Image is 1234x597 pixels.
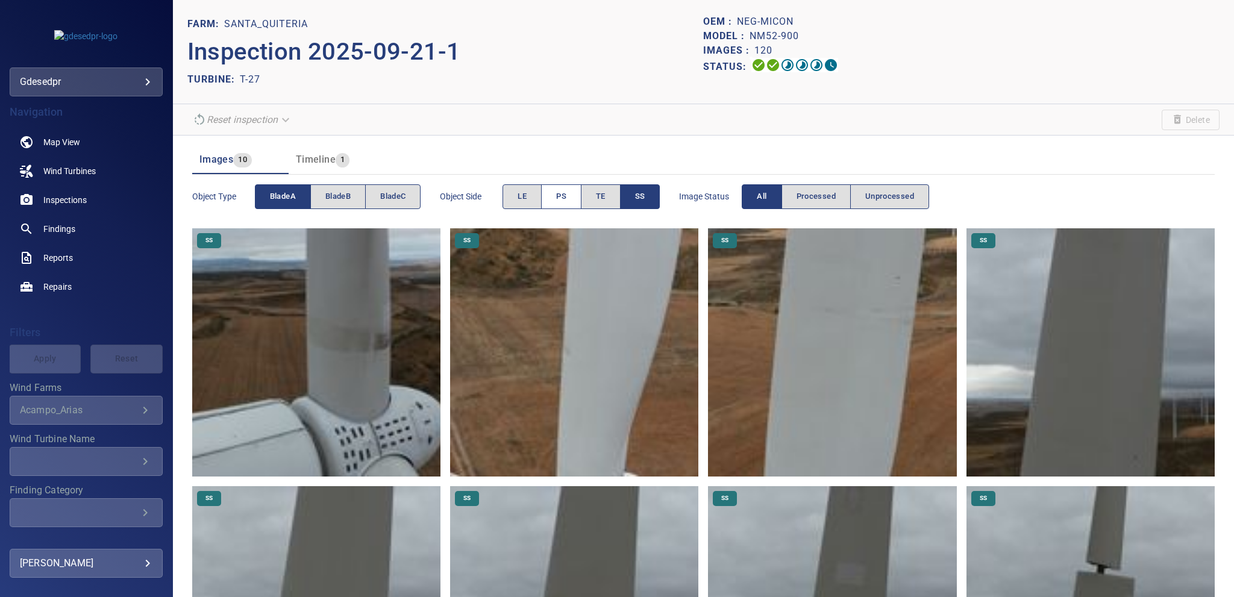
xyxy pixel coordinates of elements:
button: bladeC [365,184,421,209]
p: 120 [754,43,772,58]
span: Unable to delete the inspection due to your user permissions [1162,110,1220,130]
svg: Selecting 17% [780,58,795,72]
div: Unable to reset the inspection due to your user permissions [187,109,297,130]
span: Wind Turbines [43,165,96,177]
div: gdesedpr [20,72,152,92]
span: All [757,190,766,204]
span: Image Status [679,190,742,202]
button: bladeB [310,184,366,209]
a: map noActive [10,128,163,157]
span: 1 [336,153,349,167]
span: Object Side [440,190,503,202]
a: windturbines noActive [10,157,163,186]
div: objectType [255,184,421,209]
p: OEM : [703,14,737,29]
p: Status: [703,58,751,75]
p: T-27 [240,72,260,87]
p: NEG-Micon [737,14,794,29]
button: TE [581,184,621,209]
div: Reset inspection [187,109,297,130]
h4: Filters [10,327,163,339]
span: TE [596,190,606,204]
p: Santa_Quiteria [224,17,308,31]
a: inspections noActive [10,186,163,214]
div: objectSide [503,184,660,209]
span: LE [518,190,527,204]
span: SS [714,494,736,502]
a: findings noActive [10,214,163,243]
span: Findings [43,223,75,235]
span: bladeC [380,190,406,204]
p: Model : [703,29,750,43]
div: Wind Turbine Name [10,447,163,476]
img: gdesedpr-logo [54,30,117,42]
button: bladeA [255,184,311,209]
p: Images : [703,43,754,58]
button: SS [620,184,660,209]
svg: ML Processing 16% [795,58,809,72]
button: Processed [781,184,851,209]
label: Wind Turbine Name [10,434,163,444]
span: SS [972,494,994,502]
span: SS [714,236,736,245]
em: Reset inspection [207,114,278,125]
label: Finding Category [10,486,163,495]
span: SS [456,236,478,245]
span: Object type [192,190,255,202]
span: bladeA [270,190,296,204]
div: Acampo_Arias [20,404,138,416]
a: reports noActive [10,243,163,272]
svg: Uploading 100% [751,58,766,72]
svg: Classification 0% [824,58,838,72]
span: PS [556,190,566,204]
button: PS [541,184,581,209]
span: bladeB [325,190,351,204]
span: Images [199,154,233,165]
svg: Matching 3% [809,58,824,72]
span: SS [198,494,220,502]
span: SS [635,190,645,204]
a: repairs noActive [10,272,163,301]
span: Reports [43,252,73,264]
div: imageStatus [742,184,929,209]
span: Timeline [296,154,336,165]
p: NM52-900 [750,29,799,43]
label: Wind Farms [10,383,163,393]
button: LE [503,184,542,209]
div: [PERSON_NAME] [20,554,152,573]
span: SS [972,236,994,245]
span: 10 [233,153,252,167]
p: FARM: [187,17,224,31]
span: Map View [43,136,80,148]
span: SS [198,236,220,245]
span: Processed [797,190,836,204]
svg: Data Formatted 100% [766,58,780,72]
p: TURBINE: [187,72,240,87]
span: SS [456,494,478,502]
p: Inspection 2025-09-21-1 [187,34,704,70]
h4: Navigation [10,106,163,118]
div: Finding Category [10,498,163,527]
span: Repairs [43,281,72,293]
button: Unprocessed [850,184,929,209]
button: All [742,184,781,209]
span: Inspections [43,194,87,206]
div: Wind Farms [10,396,163,425]
span: Unprocessed [865,190,914,204]
div: gdesedpr [10,67,163,96]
